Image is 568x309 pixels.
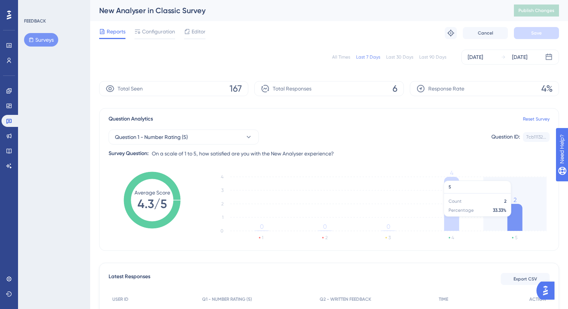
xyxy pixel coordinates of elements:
[109,130,259,145] button: Question 1 - Number Rating (5)
[515,235,517,240] text: 5
[529,296,546,302] span: ACTION
[478,30,493,36] span: Cancel
[514,276,537,282] span: Export CSV
[152,149,334,158] span: On a scale of 1 to 5, how satisfied are you with the New Analyser experience?
[512,53,527,62] div: [DATE]
[262,235,263,240] text: 1
[222,215,224,220] tspan: 1
[531,30,542,36] span: Save
[115,133,188,142] span: Question 1 - Number Rating (5)
[501,273,550,285] button: Export CSV
[142,27,175,36] span: Configuration
[388,235,391,240] text: 3
[221,201,224,207] tspan: 2
[221,228,224,234] tspan: 0
[387,223,390,230] tspan: 0
[24,18,46,24] div: FEEDBACK
[320,296,371,302] span: Q2 - WRITTEN FEEDBACK
[386,54,413,60] div: Last 30 Days
[332,54,350,60] div: All Times
[514,27,559,39] button: Save
[450,169,453,176] tspan: 4
[518,8,554,14] span: Publish Changes
[325,235,328,240] text: 2
[202,296,252,302] span: Q1 - NUMBER RATING (5)
[491,132,520,142] div: Question ID:
[99,5,495,16] div: New Analyser in Classic Survey
[541,83,553,95] span: 4%
[134,190,170,196] tspan: Average Score
[24,33,58,47] button: Surveys
[523,116,550,122] a: Reset Survey
[514,5,559,17] button: Publish Changes
[393,83,397,95] span: 6
[514,196,517,203] tspan: 2
[109,115,153,124] span: Question Analytics
[137,197,167,211] tspan: 4.3/5
[323,223,327,230] tspan: 0
[452,235,454,240] text: 4
[112,296,128,302] span: USER ID
[230,83,242,95] span: 167
[428,84,464,93] span: Response Rate
[439,296,448,302] span: TIME
[109,149,149,158] div: Survey Question:
[536,279,559,302] iframe: UserGuiding AI Assistant Launcher
[356,54,380,60] div: Last 7 Days
[118,84,143,93] span: Total Seen
[221,174,224,179] tspan: 4
[109,272,150,286] span: Latest Responses
[526,134,546,140] div: 7cb11132...
[419,54,446,60] div: Last 90 Days
[107,27,125,36] span: Reports
[221,188,224,193] tspan: 3
[463,27,508,39] button: Cancel
[468,53,483,62] div: [DATE]
[260,223,264,230] tspan: 0
[18,2,47,11] span: Need Help?
[192,27,205,36] span: Editor
[273,84,311,93] span: Total Responses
